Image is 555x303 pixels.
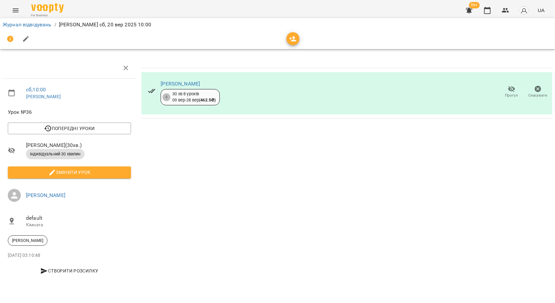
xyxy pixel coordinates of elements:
[3,21,52,28] a: Журнал відвідувань
[538,7,545,14] span: UA
[31,13,64,18] span: For Business
[8,3,23,18] button: Menu
[8,166,131,178] button: Змінити урок
[199,98,216,102] b: ( 462.5 ₴ )
[26,214,131,222] span: default
[469,2,480,8] span: 99+
[26,192,65,198] a: [PERSON_NAME]
[163,93,170,101] div: 6
[525,83,551,101] button: Скасувати
[31,3,64,13] img: Voopty Logo
[10,267,128,275] span: Створити розсилку
[520,6,529,15] img: avatar_s.png
[8,108,131,116] span: Урок №36
[172,91,216,103] div: 30 хв 8 уроків 09 вер - 28 вер
[3,21,552,29] nav: breadcrumb
[8,238,47,244] span: [PERSON_NAME]
[8,235,47,246] div: [PERSON_NAME]
[498,83,525,101] button: Прогул
[161,81,200,87] a: [PERSON_NAME]
[529,93,548,98] span: Скасувати
[8,252,131,259] p: [DATE] 03:10:48
[26,222,131,228] p: Кімната
[8,123,131,134] button: Попередні уроки
[59,21,151,29] p: [PERSON_NAME] сб, 20 вер 2025 10:00
[13,125,126,132] span: Попередні уроки
[26,151,85,157] span: Індивідуальний 30 хвилин
[535,4,547,16] button: UA
[505,93,518,98] span: Прогул
[13,168,126,176] span: Змінити урок
[26,141,131,149] span: [PERSON_NAME] ( 30 хв. )
[54,21,56,29] li: /
[8,265,131,277] button: Створити розсилку
[26,94,61,99] a: [PERSON_NAME]
[26,86,46,93] a: сб , 10:00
